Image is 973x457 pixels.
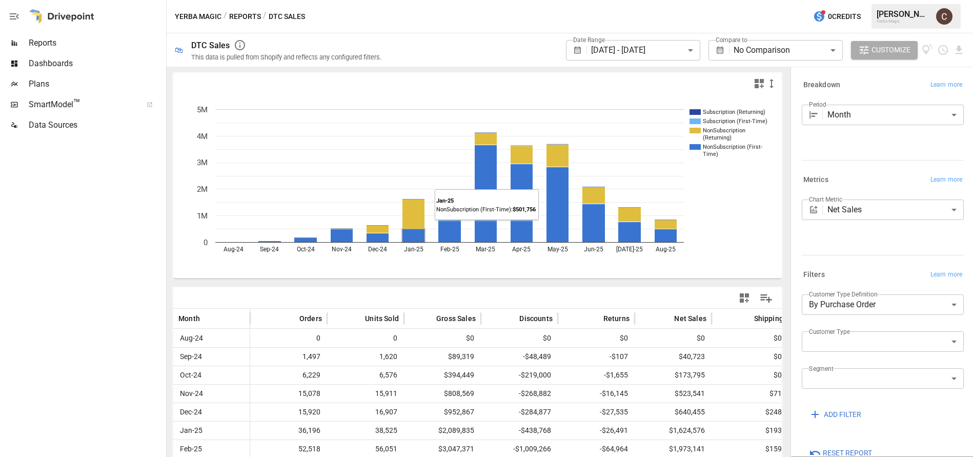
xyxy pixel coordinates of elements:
[173,94,774,279] svg: A chart.
[178,366,203,384] span: Oct-24
[409,329,476,347] span: $0
[703,118,767,125] text: Subscription (First-Time)
[224,246,244,253] text: Aug-24
[299,313,322,324] span: Orders
[703,151,718,157] text: Time)
[255,385,322,403] span: 15,078
[486,329,553,347] span: $0
[809,327,850,336] label: Customer Type
[332,329,399,347] span: 0
[29,119,164,131] span: Data Sources
[937,44,949,56] button: Schedule report
[512,246,531,253] text: Apr-25
[703,109,765,115] text: Subscription (Returning)
[809,195,842,204] label: Chart Metric
[851,41,918,59] button: Customize
[409,385,476,403] span: $808,569
[284,311,298,326] button: Sort
[404,246,423,253] text: Jan-25
[802,405,868,424] button: ADD FILTER
[548,246,568,253] text: May-25
[486,348,553,366] span: -$48,489
[803,269,825,281] h6: Filters
[877,19,930,24] div: Yerba Magic
[332,385,399,403] span: 15,911
[255,366,322,384] span: 6,229
[421,311,435,326] button: Sort
[803,80,840,91] h6: Breakdown
[476,246,495,253] text: Mar-25
[703,144,762,150] text: NonSubscription (First-
[436,313,476,324] span: Gross Sales
[178,422,204,440] span: Jan-25
[197,158,208,167] text: 3M
[175,10,221,23] button: Yerba Magic
[191,53,381,61] div: This data is pulled from Shopify and reflects any configured filters.
[332,422,399,440] span: 38,525
[584,246,603,253] text: Jun-25
[255,403,322,421] span: 15,920
[809,7,865,26] button: 0Credits
[640,329,706,347] span: $0
[930,80,962,90] span: Learn more
[365,313,399,324] span: Units Sold
[802,294,964,315] div: By Purchase Order
[828,10,861,23] span: 0 Credits
[739,311,753,326] button: Sort
[953,44,965,56] button: Download report
[803,174,828,186] h6: Metrics
[178,329,205,347] span: Aug-24
[717,329,783,347] span: $0
[519,313,553,324] span: Discounts
[563,329,630,347] span: $0
[716,35,747,44] label: Compare to
[703,134,732,141] text: (Returning)
[616,246,643,253] text: [DATE]-25
[260,246,279,253] text: Sep-24
[588,311,602,326] button: Sort
[563,403,630,421] span: -$27,535
[224,10,227,23] div: /
[573,35,605,44] label: Date Range
[486,385,553,403] span: -$268,882
[229,10,261,23] button: Reports
[332,403,399,421] span: 16,907
[640,403,706,421] span: $640,455
[717,348,783,366] span: $0
[717,403,783,421] span: $248
[717,366,783,384] span: $0
[486,403,553,421] span: -$284,877
[809,290,878,299] label: Customer Type Definition
[603,313,630,324] span: Returns
[659,311,673,326] button: Sort
[409,348,476,366] span: $89,319
[73,97,80,110] span: ™
[936,8,952,25] img: Colin Fiala
[29,78,164,90] span: Plans
[201,311,215,326] button: Sort
[29,98,135,111] span: SmartModel
[930,175,962,185] span: Learn more
[674,313,706,324] span: Net Sales
[640,348,706,366] span: $40,723
[656,246,676,253] text: Aug-25
[717,422,783,440] span: $193
[297,246,315,253] text: Oct-24
[263,10,267,23] div: /
[486,422,553,440] span: -$438,768
[440,246,459,253] text: Feb-25
[563,366,630,384] span: -$1,655
[29,57,164,70] span: Dashboards
[640,366,706,384] span: $173,795
[204,238,208,247] text: 0
[197,132,208,141] text: 4M
[640,385,706,403] span: $523,541
[255,348,322,366] span: 1,497
[827,105,964,125] div: Month
[809,100,826,109] label: Period
[332,348,399,366] span: 1,620
[922,41,934,59] button: View documentation
[824,408,861,421] span: ADD FILTER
